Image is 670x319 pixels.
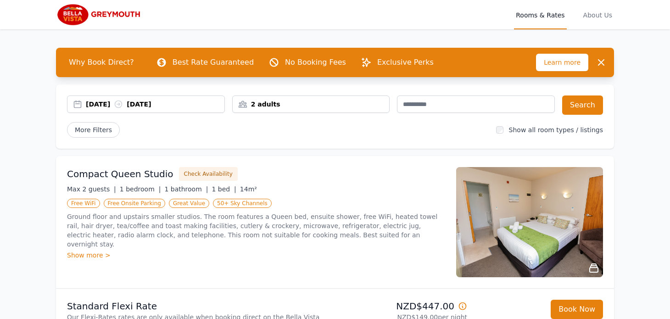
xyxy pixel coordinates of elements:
p: Standard Flexi Rate [67,300,331,313]
label: Show all room types / listings [509,126,603,134]
span: 1 bedroom | [120,185,161,193]
div: 2 adults [233,100,390,109]
div: Show more > [67,251,445,260]
img: Bella Vista Greymouth [56,4,144,26]
button: Book Now [551,300,603,319]
span: 14m² [240,185,257,193]
h3: Compact Queen Studio [67,168,173,180]
span: Free Onsite Parking [104,199,165,208]
span: Why Book Direct? [61,53,141,72]
div: [DATE] [DATE] [86,100,224,109]
span: 1 bed | [212,185,236,193]
span: Max 2 guests | [67,185,116,193]
span: 1 bathroom | [164,185,208,193]
span: 50+ Sky Channels [213,199,272,208]
span: More Filters [67,122,120,138]
p: Exclusive Perks [377,57,434,68]
p: Best Rate Guaranteed [173,57,254,68]
button: Check Availability [179,167,238,181]
span: Learn more [536,54,588,71]
span: Free WiFi [67,199,100,208]
p: NZD$447.00 [339,300,467,313]
p: Ground floor and upstairs smaller studios. The room features a Queen bed, ensuite shower, free Wi... [67,212,445,249]
p: No Booking Fees [285,57,346,68]
button: Search [562,95,603,115]
span: Great Value [169,199,209,208]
